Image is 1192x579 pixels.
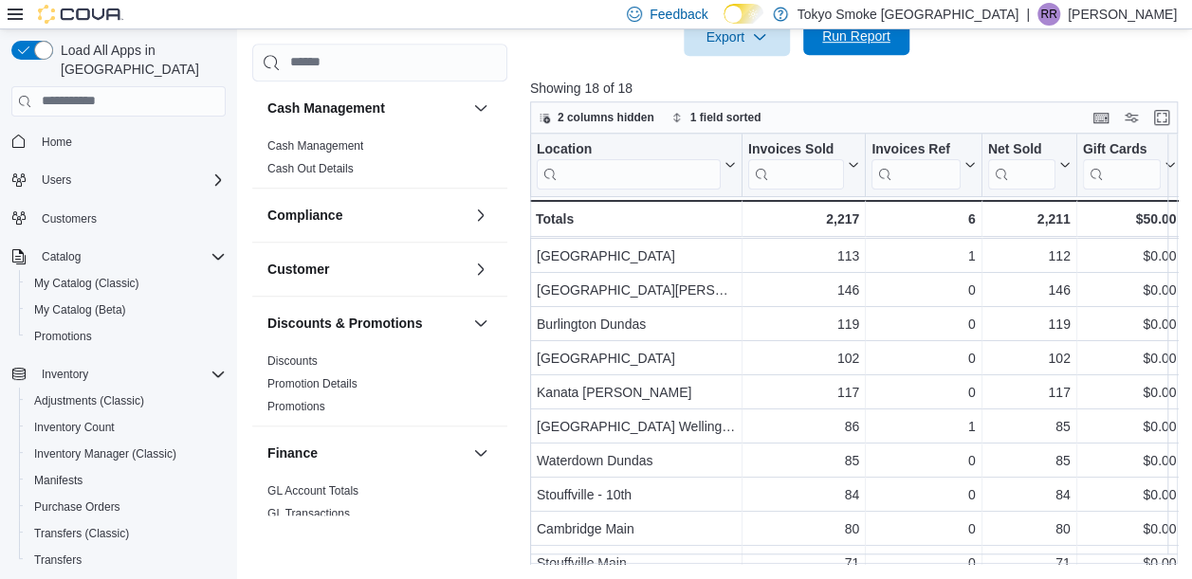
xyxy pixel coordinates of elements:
div: 85 [988,415,1071,438]
button: Users [4,167,233,193]
div: Cash Management [252,134,507,187]
div: Totals [536,208,736,230]
button: Customers [4,205,233,232]
div: Location [537,140,721,158]
div: 0 [871,279,975,301]
div: 85 [748,449,859,472]
span: Cash Out Details [267,160,354,175]
span: Purchase Orders [27,496,226,518]
span: Inventory [42,367,88,382]
a: Promotion Details [267,376,358,389]
button: Location [537,140,736,189]
button: Adjustments (Classic) [19,388,233,414]
span: Manifests [27,469,226,492]
p: | [1026,3,1030,26]
div: $0.00 [1083,449,1177,472]
button: Catalog [34,245,88,268]
div: Net Sold [988,140,1055,189]
div: 85 [988,449,1071,472]
button: Inventory Count [19,414,233,441]
a: Transfers (Classic) [27,522,137,545]
div: 0 [871,381,975,404]
div: Burlington Dundas [537,313,736,335]
div: Net Sold [988,140,1055,158]
div: 84 [988,483,1071,506]
div: Invoices Ref [871,140,960,158]
div: $0.00 [1083,279,1177,301]
a: Inventory Manager (Classic) [27,443,184,465]
span: Manifests [34,473,83,488]
span: 2 columns hidden [558,110,654,125]
span: Home [42,135,72,150]
div: Location [537,140,721,189]
div: 0 [871,483,975,506]
span: My Catalog (Beta) [34,302,126,317]
button: Net Sold [988,140,1071,189]
div: 146 [988,279,1071,301]
div: 6 [871,208,975,230]
a: Customers [34,208,104,230]
div: Gift Card Sales [1083,140,1162,189]
div: 0 [871,517,975,540]
button: Cash Management [469,96,492,118]
span: Home [34,130,226,154]
div: [GEOGRAPHIC_DATA] [537,244,736,267]
button: Run Report [803,17,909,55]
span: Inventory Count [34,420,115,435]
button: Transfers (Classic) [19,520,233,547]
button: Inventory Manager (Classic) [19,441,233,467]
button: Transfers [19,547,233,573]
a: My Catalog (Beta) [27,299,134,321]
h3: Compliance [267,205,342,224]
button: Cash Management [267,98,466,117]
button: Discounts & Promotions [267,313,466,332]
span: My Catalog (Classic) [27,272,226,295]
button: My Catalog (Beta) [19,297,233,323]
div: 2,217 [748,208,859,230]
span: Cash Management [267,137,363,153]
div: [GEOGRAPHIC_DATA][PERSON_NAME] [537,279,736,301]
a: GL Account Totals [267,483,358,497]
a: Manifests [27,469,90,492]
h3: Discounts & Promotions [267,313,422,332]
span: Transfers [27,549,226,571]
a: Adjustments (Classic) [27,389,152,412]
div: Invoices Sold [748,140,844,158]
div: 86 [748,415,859,438]
a: Discounts [267,353,318,367]
button: Invoices Ref [871,140,975,189]
div: 117 [988,381,1071,404]
div: 71 [988,552,1071,574]
span: 1 field sorted [690,110,761,125]
span: Promotion Details [267,375,358,390]
span: Inventory Count [27,416,226,439]
span: Catalog [42,249,81,264]
div: Stouffville Main [537,552,736,574]
div: 80 [988,517,1071,540]
div: 0 [871,552,975,574]
a: GL Transactions [267,506,350,519]
button: Inventory [34,363,96,386]
h3: Finance [267,443,318,461]
span: Run Report [822,27,890,45]
button: Gift Cards [1083,140,1177,189]
div: Gift Cards [1083,140,1162,158]
div: 2,211 [988,208,1071,230]
span: Transfers (Classic) [34,526,129,541]
span: GL Account Totals [267,482,358,498]
a: Promotions [267,399,325,412]
span: Catalog [34,245,226,268]
div: $0.00 [1083,517,1177,540]
input: Dark Mode [724,4,763,24]
button: Catalog [4,244,233,270]
div: $0.00 [1083,483,1177,506]
div: $0.00 [1083,313,1177,335]
button: Manifests [19,467,233,494]
div: Invoices Sold [748,140,844,189]
span: Export [695,18,779,56]
span: Users [42,172,71,188]
span: Discounts [267,353,318,368]
div: 112 [988,244,1071,267]
span: My Catalog (Beta) [27,299,226,321]
button: Finance [469,441,492,463]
